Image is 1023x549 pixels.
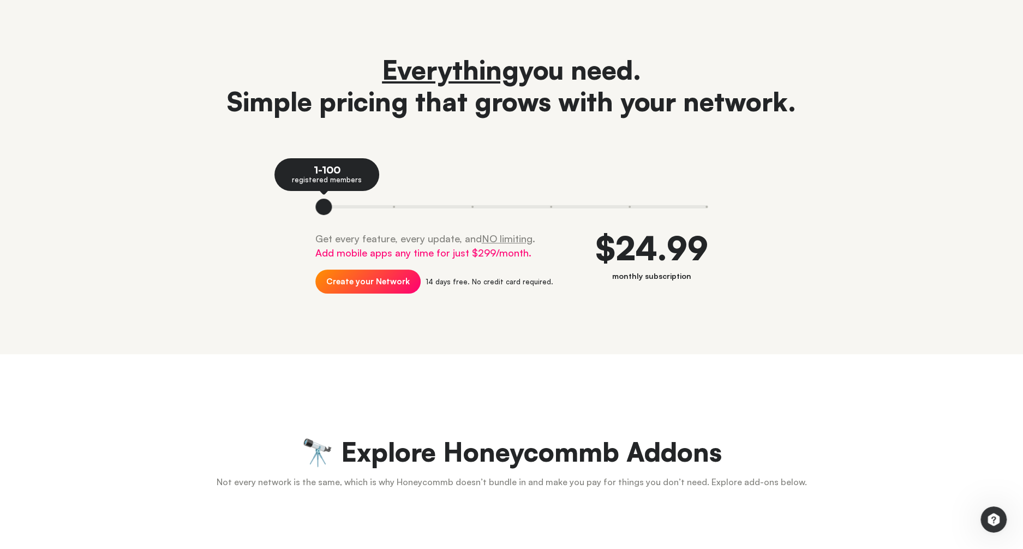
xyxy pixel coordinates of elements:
[482,232,533,244] u: NO limiting
[596,231,708,264] div: $24.99
[315,270,421,294] a: Create your Network
[382,53,641,86] span: you need.
[315,247,531,259] span: Add mobile apps any time for just $299/month.
[326,277,410,287] span: Create your Network
[596,231,708,289] div: monthly subscription
[980,506,1007,533] iframe: Intercom live chat
[119,436,905,468] h2: 🔭 Explore Honeycommb Addons
[119,54,905,117] h1: Simple pricing that grows with your network.
[119,475,905,488] p: Not every network is the same, which is why Honeycommb doesn’t bundle in and make you pay for thi...
[426,278,553,285] div: 14 days free. No credit card required.
[315,231,553,260] p: Get every feature, every update, and .
[382,53,519,86] u: Everything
